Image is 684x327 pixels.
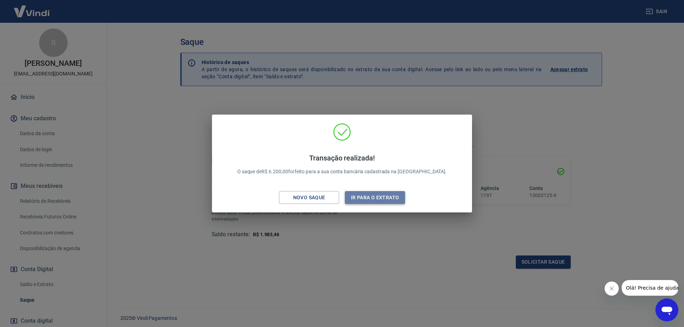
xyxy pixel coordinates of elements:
button: Novo saque [279,191,339,204]
span: Olá! Precisa de ajuda? [4,5,60,11]
iframe: Botão para abrir a janela de mensagens [655,299,678,321]
iframe: Fechar mensagem [605,281,619,296]
div: Novo saque [285,193,334,202]
iframe: Mensagem da empresa [622,280,678,296]
button: Ir para o extrato [345,191,405,204]
p: O saque de R$ 6.200,00 foi feito para a sua conta bancária cadastrada na [GEOGRAPHIC_DATA]. [237,154,447,175]
h4: Transação realizada! [237,154,447,162]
